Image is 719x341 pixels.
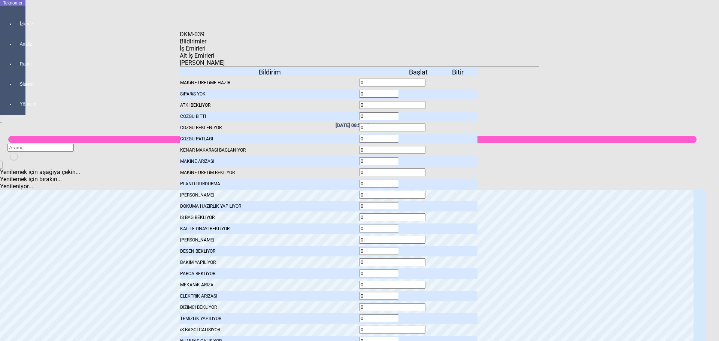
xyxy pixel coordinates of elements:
input: With Spin And Buttons [359,135,425,143]
input: With Spin And Buttons [359,326,425,334]
input: With Spin And Buttons [359,225,425,232]
div: DESEN BEKLiYOR [180,246,359,256]
span: [PERSON_NAME] [180,59,225,66]
div: COZGU BiTTi [180,111,359,122]
div: Bildirim [180,68,359,76]
div: iS BAG BEKLiYOR [180,212,359,223]
input: With Spin And Buttons [359,191,425,199]
div: PARCA BEKLiYOR [180,268,359,279]
div: ELEKTRiK ARIZASI [180,291,359,301]
div: MAKiNE URETiME HAZIR [180,77,359,88]
input: With Spin And Buttons [359,292,425,300]
input: With Spin And Buttons [359,157,425,165]
div: [PERSON_NAME] [180,235,359,245]
div: Bitir [438,68,477,76]
div: DOKUMA HAZIRLIK YAPILIYOR [180,201,359,211]
div: KENAR MAKARASI BAGLANIYOR [180,145,359,155]
div: [PERSON_NAME] [180,190,359,200]
div: iS BAGCI CALISIYOR [180,325,359,335]
div: DiZiMCi BEKLiYOR [180,302,359,313]
div: Başlat [398,68,438,76]
span: İş Emirleri [180,45,206,52]
div: DKM-039 [180,31,208,38]
div: BAKIM YAPILIYOR [180,257,359,268]
div: ATKI BEKLiYOR [180,100,359,110]
div: MAKiNE URETiM BEKLiYOR [180,167,359,178]
input: With Spin And Buttons [359,112,425,120]
input: With Spin And Buttons [359,202,425,210]
input: With Spin And Buttons [359,314,425,322]
div: COZGU BEKLENiYOR [180,122,359,133]
input: With Spin And Buttons [359,270,425,277]
input: With Spin And Buttons [359,236,425,244]
div: MAKiNE ARIZASI [180,156,359,167]
div: MEKANiK ARIZA [180,280,359,290]
input: With Spin And Buttons [359,90,425,98]
input: With Spin And Buttons [359,247,425,255]
div: TEMiZLiK YAPILIYOR [180,313,359,324]
input: With Spin And Buttons [359,303,425,311]
div: SiPARiS YOK [180,89,359,99]
input: With Spin And Buttons [359,168,425,176]
input: With Spin And Buttons [359,124,425,131]
span: Bildirimler [180,38,206,45]
input: With Spin And Buttons [359,101,425,109]
div: KALiTE ONAYI BEKLiYOR [180,223,359,234]
div: PLANLI DURDURMA [180,179,359,189]
input: With Spin And Buttons [359,281,425,289]
span: Alt İş Emirleri [180,52,214,59]
input: With Spin And Buttons [359,146,425,154]
input: With Spin And Buttons [359,213,425,221]
input: With Spin And Buttons [359,180,425,188]
input: With Spin And Buttons [359,258,425,266]
input: With Spin And Buttons [359,79,425,86]
div: COZGU PATLAGI [180,134,359,144]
